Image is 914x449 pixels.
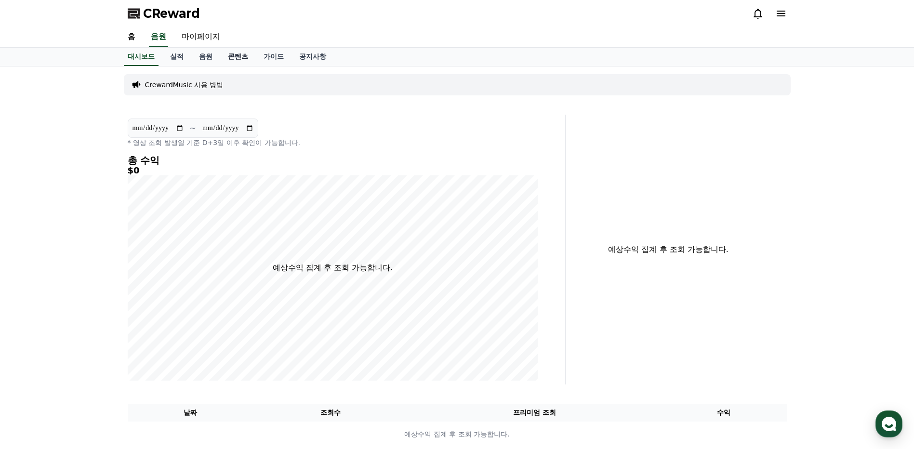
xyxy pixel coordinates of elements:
[128,155,538,166] h4: 총 수익
[149,27,168,47] a: 음원
[124,305,185,330] a: 설정
[128,138,538,147] p: * 영상 조회 발생일 기준 D+3일 이후 확인이 가능합니다.
[128,6,200,21] a: CReward
[30,320,36,328] span: 홈
[573,244,764,255] p: 예상수익 집계 후 조회 가능합니다.
[408,404,661,422] th: 프리미엄 조회
[256,48,291,66] a: 가이드
[3,305,64,330] a: 홈
[661,404,787,422] th: 수익
[273,262,393,274] p: 예상수익 집계 후 조회 가능합니다.
[128,429,786,439] p: 예상수익 집계 후 조회 가능합니다.
[253,404,408,422] th: 조회수
[191,48,220,66] a: 음원
[162,48,191,66] a: 실적
[145,80,224,90] a: CrewardMusic 사용 방법
[174,27,228,47] a: 마이페이지
[88,320,100,328] span: 대화
[143,6,200,21] span: CReward
[124,48,159,66] a: 대시보드
[190,122,196,134] p: ~
[128,166,538,175] h5: $0
[128,404,253,422] th: 날짜
[220,48,256,66] a: 콘텐츠
[64,305,124,330] a: 대화
[149,320,160,328] span: 설정
[291,48,334,66] a: 공지사항
[120,27,143,47] a: 홈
